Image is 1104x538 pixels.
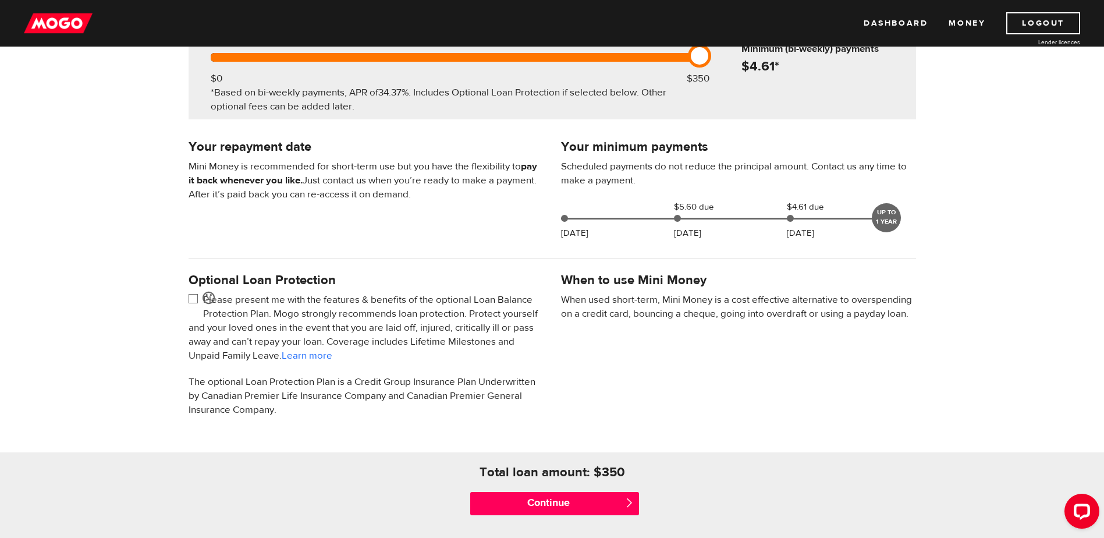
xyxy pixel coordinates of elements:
[864,12,928,34] a: Dashboard
[282,349,332,362] a: Learn more
[189,160,537,187] b: pay it back whenever you like.
[211,72,222,86] div: $0
[1055,489,1104,538] iframe: LiveChat chat widget
[561,226,588,240] p: [DATE]
[189,272,544,288] h4: Optional Loan Protection
[687,72,709,86] div: $350
[211,86,695,114] div: *Based on bi-weekly payments, APR of . Includes Optional Loan Protection if selected below. Other...
[624,498,634,508] span: 
[741,58,911,75] h4: $
[787,226,814,240] p: [DATE]
[561,139,916,155] h4: Your minimum payments
[674,226,701,240] p: [DATE]
[787,200,845,214] span: $4.61 due
[561,272,707,288] h4: When to use Mini Money
[24,12,93,34] img: mogo_logo-11ee424be714fa7cbb0f0f49df9e16ec.png
[189,293,544,363] p: Please present me with the features & benefits of the optional Loan Balance Protection Plan. Mogo...
[470,492,639,515] input: Continue
[378,86,409,99] span: 34.37%
[189,139,544,155] h4: Your repayment date
[602,464,625,480] h4: 350
[561,160,916,187] p: Scheduled payments do not reduce the principal amount. Contact us any time to make a payment.
[949,12,985,34] a: Money
[872,203,901,232] div: UP TO 1 YEAR
[993,38,1080,47] a: Lender licences
[750,58,775,75] span: 4.61
[741,42,911,56] h6: Minimum (bi-weekly) payments
[561,293,916,321] p: When used short-term, Mini Money is a cost effective alternative to overspending on a credit card...
[189,160,544,201] p: Mini Money is recommended for short-term use but you have the flexibility to Just contact us when...
[480,464,602,480] h4: Total loan amount: $
[189,293,203,307] input: <span class="smiley-face happy"></span>
[189,375,544,417] p: The optional Loan Protection Plan is a Credit Group Insurance Plan Underwritten by Canadian Premi...
[674,200,732,214] span: $5.60 due
[1006,12,1080,34] a: Logout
